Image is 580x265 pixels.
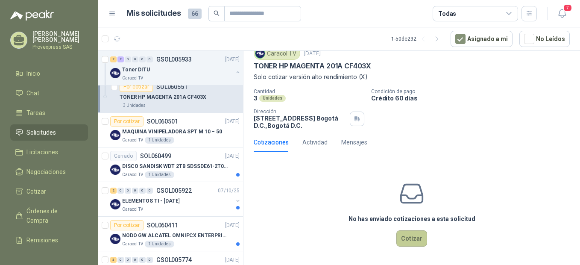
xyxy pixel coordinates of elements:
[139,56,146,62] div: 0
[371,94,577,102] p: Crédito 60 días
[117,257,124,263] div: 0
[10,203,88,229] a: Órdenes de Compra
[302,138,328,147] div: Actividad
[120,93,206,101] p: TONER HP MAGENTA 201A CF403X
[214,10,220,16] span: search
[254,72,570,82] p: Solo cotizar versión alto rendimiento (X)
[26,167,66,177] span: Negociaciones
[10,10,54,21] img: Logo peakr
[26,236,58,245] span: Remisiones
[125,257,131,263] div: 0
[146,188,153,194] div: 0
[98,217,243,251] a: Por cotizarSOL060411[DATE] Company LogoNODO GW ALCATEL OMNIPCX ENTERPRISE SIPCaracol TV1 Unidades
[139,257,146,263] div: 0
[225,152,240,160] p: [DATE]
[255,49,265,58] img: Company Logo
[120,82,153,92] div: Por cotizar
[254,88,364,94] p: Cantidad
[132,56,138,62] div: 0
[341,138,367,147] div: Mensajes
[147,222,178,228] p: SOL060411
[10,105,88,121] a: Tareas
[110,151,137,161] div: Cerrado
[122,162,228,171] p: DISCO SANDISK WDT 2TB SDSSDE61-2T00-G25
[563,4,572,12] span: 7
[110,68,120,78] img: Company Logo
[110,234,120,244] img: Company Logo
[140,153,171,159] p: SOL060499
[98,113,243,147] a: Por cotizarSOL060501[DATE] Company LogoMAQUINA VINIPELADORA SPT M 10 – 50Caracol TV1 Unidades
[156,188,192,194] p: GSOL005922
[10,65,88,82] a: Inicio
[225,256,240,264] p: [DATE]
[110,185,241,213] a: 2 0 0 0 0 0 GSOL00592207/10/25 Company LogoELEMENTOS TI - [DATE]Caracol TV
[26,88,39,98] span: Chat
[126,7,181,20] h1: Mis solicitudes
[110,116,144,127] div: Por cotizar
[188,9,202,19] span: 66
[225,118,240,126] p: [DATE]
[26,108,45,118] span: Tareas
[122,66,150,74] p: Toner DITU
[32,44,88,50] p: Provexpress SAS
[110,56,117,62] div: 2
[110,165,120,175] img: Company Logo
[26,187,46,196] span: Cotizar
[139,188,146,194] div: 0
[147,118,178,124] p: SOL060501
[145,241,174,247] div: 1 Unidades
[254,138,289,147] div: Cotizaciones
[110,54,241,82] a: 2 2 0 0 0 0 GSOL005933[DATE] Company LogoToner DITUCaracol TV
[110,199,120,209] img: Company Logo
[451,31,513,47] button: Asignado a mi
[254,109,346,115] p: Dirección
[254,62,371,71] p: TONER HP MAGENTA 201A CF403X
[349,214,475,224] h3: No has enviado cotizaciones a esta solicitud
[132,188,138,194] div: 0
[26,147,58,157] span: Licitaciones
[259,95,286,102] div: Unidades
[110,188,117,194] div: 2
[122,171,143,178] p: Caracol TV
[125,188,131,194] div: 0
[117,56,124,62] div: 2
[122,232,228,240] p: NODO GW ALCATEL OMNIPCX ENTERPRISE SIP
[371,88,577,94] p: Condición de pago
[98,147,243,182] a: CerradoSOL060499[DATE] Company LogoDISCO SANDISK WDT 2TB SDSSDE61-2T00-G25Caracol TV1 Unidades
[254,47,300,60] div: Caracol TV
[391,32,444,46] div: 1 - 50 de 232
[125,56,131,62] div: 0
[110,257,117,263] div: 3
[122,206,143,213] p: Caracol TV
[10,232,88,248] a: Remisiones
[32,31,88,43] p: [PERSON_NAME] [PERSON_NAME]
[145,171,174,178] div: 1 Unidades
[254,115,346,129] p: [STREET_ADDRESS] Bogotá D.C. , Bogotá D.C.
[122,137,143,144] p: Caracol TV
[145,137,174,144] div: 1 Unidades
[10,124,88,141] a: Solicitudes
[110,220,144,230] div: Por cotizar
[10,144,88,160] a: Licitaciones
[110,130,120,140] img: Company Logo
[26,206,80,225] span: Órdenes de Compra
[10,164,88,180] a: Negociaciones
[132,257,138,263] div: 0
[156,84,187,90] p: SOL060551
[438,9,456,18] div: Todas
[120,102,149,109] div: 3 Unidades
[122,75,143,82] p: Caracol TV
[146,257,153,263] div: 0
[554,6,570,21] button: 7
[10,85,88,101] a: Chat
[225,221,240,230] p: [DATE]
[26,69,40,78] span: Inicio
[117,188,124,194] div: 0
[396,230,427,247] button: Cotizar
[122,128,222,136] p: MAQUINA VINIPELADORA SPT M 10 – 50
[10,183,88,200] a: Cotizar
[26,128,56,137] span: Solicitudes
[122,241,143,247] p: Caracol TV
[156,56,192,62] p: GSOL005933
[122,197,179,205] p: ELEMENTOS TI - [DATE]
